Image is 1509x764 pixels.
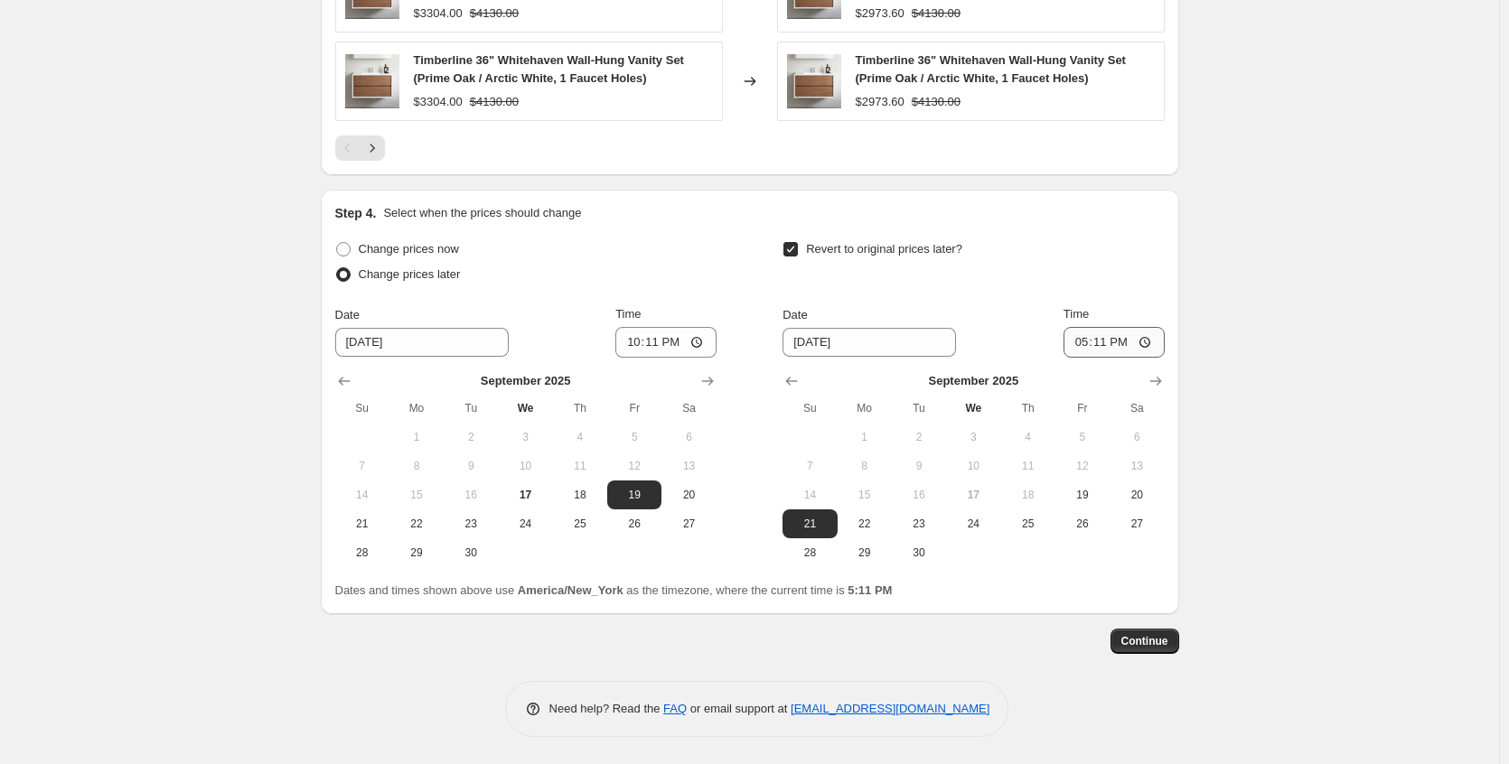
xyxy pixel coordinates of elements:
[505,488,545,502] span: 17
[845,430,885,444] span: 1
[560,517,600,531] span: 25
[451,488,491,502] span: 16
[783,328,956,357] input: 9/17/2025
[553,509,607,538] button: Thursday September 25 2025
[856,93,904,111] div: $2973.60
[549,702,664,715] span: Need help? Read the
[790,401,829,415] span: Su
[1117,401,1157,415] span: Sa
[614,459,654,473] span: 12
[607,452,661,480] button: Friday September 12 2025
[607,394,661,423] th: Friday
[335,328,509,357] input: 9/17/2025
[560,459,600,473] span: 11
[1063,459,1102,473] span: 12
[335,480,389,509] button: Sunday September 14 2025
[1110,394,1164,423] th: Saturday
[779,368,804,394] button: Show previous month, August 2025
[892,480,946,509] button: Tuesday September 16 2025
[1008,401,1047,415] span: Th
[838,452,892,480] button: Monday September 8 2025
[790,517,829,531] span: 21
[661,452,716,480] button: Saturday September 13 2025
[498,509,552,538] button: Wednesday September 24 2025
[787,54,841,108] img: AU_Whitehaven_900_WHI-V-900-C-SSU-W_80x.jpg
[783,480,837,509] button: Sunday September 14 2025
[1063,488,1102,502] span: 19
[946,480,1000,509] button: Today Wednesday September 17 2025
[1000,394,1054,423] th: Thursday
[892,394,946,423] th: Tuesday
[470,5,519,23] strike: $4130.00
[783,509,837,538] button: Sunday September 21 2025
[1063,517,1102,531] span: 26
[397,430,436,444] span: 1
[1117,517,1157,531] span: 27
[1000,423,1054,452] button: Thursday September 4 2025
[946,423,1000,452] button: Wednesday September 3 2025
[845,401,885,415] span: Mo
[335,135,385,161] nav: Pagination
[451,459,491,473] span: 9
[669,517,708,531] span: 27
[389,509,444,538] button: Monday September 22 2025
[899,517,939,531] span: 23
[1111,629,1179,654] button: Continue
[1000,509,1054,538] button: Thursday September 25 2025
[397,459,436,473] span: 8
[946,452,1000,480] button: Wednesday September 10 2025
[946,394,1000,423] th: Wednesday
[899,401,939,415] span: Tu
[389,394,444,423] th: Monday
[498,480,552,509] button: Today Wednesday September 17 2025
[505,517,545,531] span: 24
[845,517,885,531] span: 22
[838,394,892,423] th: Monday
[607,509,661,538] button: Friday September 26 2025
[444,423,498,452] button: Tuesday September 2 2025
[661,480,716,509] button: Saturday September 20 2025
[444,538,498,567] button: Tuesday September 30 2025
[444,509,498,538] button: Tuesday September 23 2025
[899,545,939,560] span: 30
[1055,394,1110,423] th: Friday
[1055,452,1110,480] button: Friday September 12 2025
[389,452,444,480] button: Monday September 8 2025
[1063,430,1102,444] span: 5
[607,480,661,509] button: Friday September 19 2025
[856,5,904,23] div: $2973.60
[1110,480,1164,509] button: Saturday September 20 2025
[451,401,491,415] span: Tu
[1064,307,1089,321] span: Time
[345,54,399,108] img: AU_Whitehaven_900_WHI-V-900-C-SSU-W_80x.jpg
[614,517,654,531] span: 26
[335,204,377,222] h2: Step 4.
[806,242,962,256] span: Revert to original prices later?
[397,545,436,560] span: 29
[444,452,498,480] button: Tuesday September 9 2025
[953,488,993,502] span: 17
[1117,430,1157,444] span: 6
[1055,480,1110,509] button: Friday September 19 2025
[838,423,892,452] button: Monday September 1 2025
[695,368,720,394] button: Show next month, October 2025
[335,509,389,538] button: Sunday September 21 2025
[845,545,885,560] span: 29
[912,93,961,111] strike: $4130.00
[669,401,708,415] span: Sa
[892,452,946,480] button: Tuesday September 9 2025
[791,702,989,715] a: [EMAIL_ADDRESS][DOMAIN_NAME]
[953,459,993,473] span: 10
[332,368,357,394] button: Show previous month, August 2025
[669,459,708,473] span: 13
[615,327,717,358] input: 12:00
[899,430,939,444] span: 2
[518,583,623,597] b: America/New_York
[856,53,1126,85] span: Timberline 36" Whitehaven Wall-Hung Vanity Set (Prime Oak / Arctic White, 1 Faucet Holes)
[505,430,545,444] span: 3
[498,452,552,480] button: Wednesday September 10 2025
[342,517,382,531] span: 21
[848,583,892,597] b: 5:11 PM
[1008,430,1047,444] span: 4
[451,430,491,444] span: 2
